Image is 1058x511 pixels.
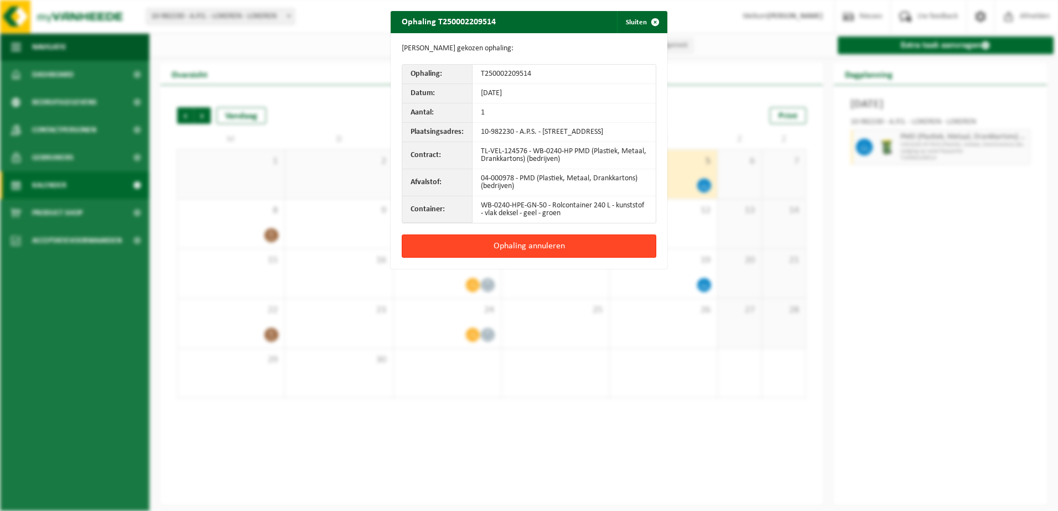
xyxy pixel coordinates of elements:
[402,103,473,123] th: Aantal:
[473,84,656,103] td: [DATE]
[473,123,656,142] td: 10-982230 - A.P.S. - [STREET_ADDRESS]
[402,234,656,258] button: Ophaling annuleren
[391,11,507,32] h2: Ophaling T250002209514
[473,169,656,196] td: 04-000978 - PMD (Plastiek, Metaal, Drankkartons) (bedrijven)
[402,123,473,142] th: Plaatsingsadres:
[473,103,656,123] td: 1
[617,11,666,33] button: Sluiten
[473,65,656,84] td: T250002209514
[402,84,473,103] th: Datum:
[402,65,473,84] th: Ophaling:
[402,196,473,223] th: Container:
[402,142,473,169] th: Contract:
[402,44,656,53] p: [PERSON_NAME] gekozen ophaling:
[473,196,656,223] td: WB-0240-HPE-GN-50 - Rolcontainer 240 L - kunststof - vlak deksel - geel - groen
[402,169,473,196] th: Afvalstof:
[473,142,656,169] td: TL-VEL-124576 - WB-0240-HP PMD (Plastiek, Metaal, Drankkartons) (bedrijven)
